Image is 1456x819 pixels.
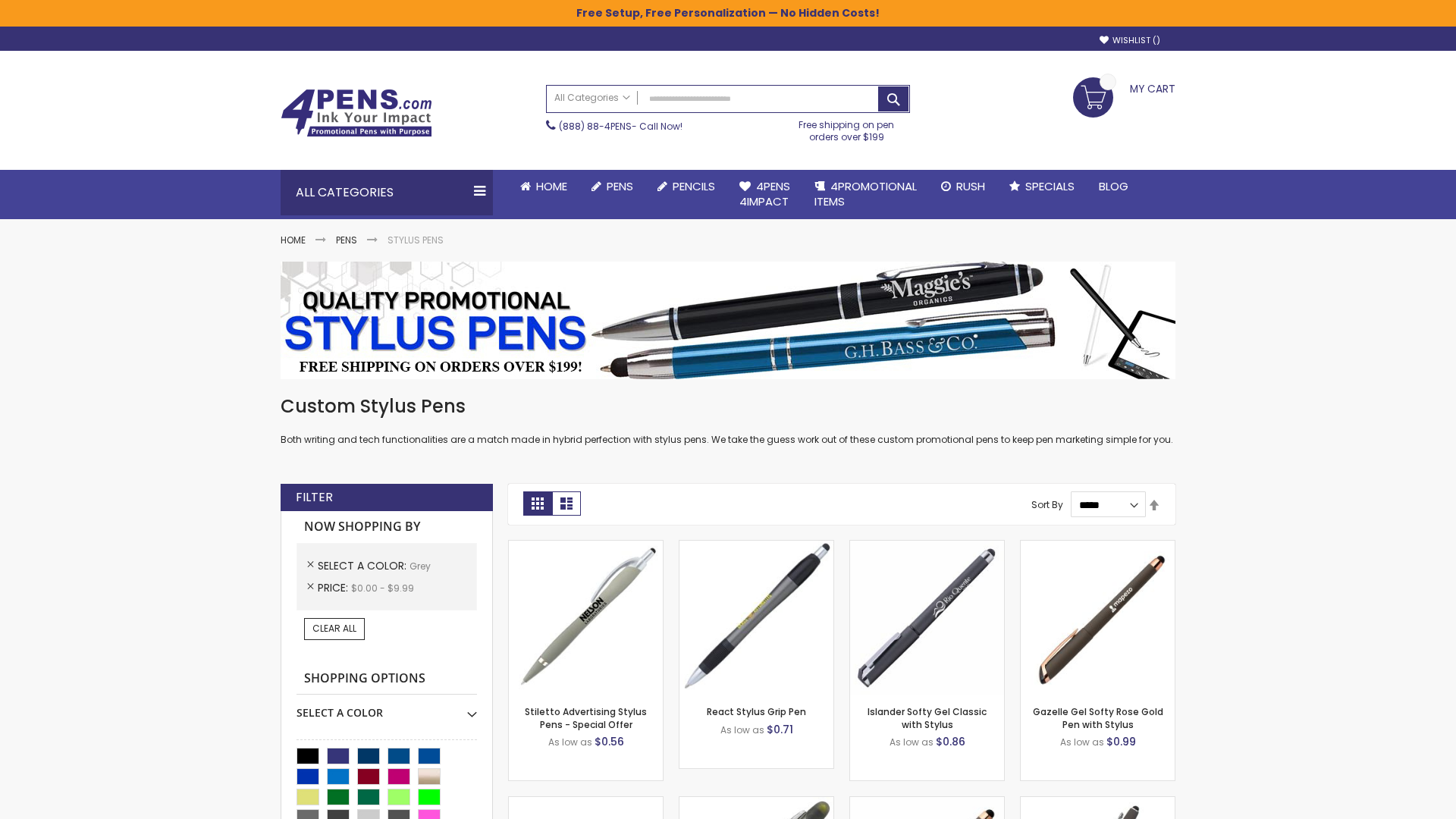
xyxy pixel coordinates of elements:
div: Free shipping on pen orders over $199 [783,113,911,143]
span: 4PROMOTIONAL ITEMS [814,178,917,209]
span: Home [536,178,567,194]
img: 4Pens Custom Pens and Promotional Products [281,89,432,137]
a: Stiletto Advertising Stylus Pens-Grey [509,540,663,553]
a: Pens [336,234,357,246]
span: Rush [956,178,985,194]
strong: Filter [296,489,333,506]
span: All Categories [554,92,630,104]
span: Pens [607,178,633,194]
img: Stylus Pens [281,262,1175,379]
span: As low as [1060,736,1104,748]
span: Clear All [312,622,356,635]
img: Stiletto Advertising Stylus Pens-Grey [509,541,663,695]
div: Select A Color [297,695,477,720]
strong: Shopping Options [297,663,477,695]
a: Islander Softy Gel Classic with Stylus-Grey [850,540,1004,553]
a: Rush [929,170,997,203]
img: React Stylus Grip Pen-Grey [679,541,833,695]
a: 4Pens4impact [727,170,802,219]
img: Gazelle Gel Softy Rose Gold Pen with Stylus-Grey [1021,541,1175,695]
span: $0.56 [595,734,624,749]
span: 4Pens 4impact [739,178,790,209]
a: Cyber Stylus 0.7mm Fine Point Gel Grip Pen-Grey [509,796,663,809]
span: Pencils [673,178,715,194]
a: React Stylus Grip Pen [707,705,806,718]
a: Home [508,170,579,203]
span: Select A Color [318,558,409,573]
a: Souvenir® Jalan Highlighter Stylus Pen Combo-Grey [679,796,833,809]
span: Grey [409,560,431,573]
span: Blog [1099,178,1128,194]
span: $0.86 [936,734,965,749]
span: $0.00 - $9.99 [351,582,414,595]
a: React Stylus Grip Pen-Grey [679,540,833,553]
a: Gazelle Gel Softy Rose Gold Pen with Stylus [1033,705,1163,730]
a: Gazelle Gel Softy Rose Gold Pen with Stylus-Grey [1021,540,1175,553]
a: Islander Softy Rose Gold Gel Pen with Stylus-Grey [850,796,1004,809]
label: Sort By [1031,498,1063,511]
a: 4PROMOTIONALITEMS [802,170,929,219]
a: Home [281,234,306,246]
strong: Grid [523,491,552,516]
a: Wishlist [1100,35,1160,46]
span: - Call Now! [559,120,682,133]
span: As low as [548,736,592,748]
a: Pencils [645,170,727,203]
a: Clear All [304,618,365,639]
span: $0.71 [767,722,793,737]
a: Custom Soft Touch® Metal Pens with Stylus-Grey [1021,796,1175,809]
h1: Custom Stylus Pens [281,394,1175,419]
span: Price [318,580,351,595]
strong: Now Shopping by [297,511,477,543]
a: Pens [579,170,645,203]
a: Stiletto Advertising Stylus Pens - Special Offer [525,705,647,730]
div: Both writing and tech functionalities are a match made in hybrid perfection with stylus pens. We ... [281,394,1175,447]
span: As low as [890,736,934,748]
strong: Stylus Pens [388,234,444,246]
a: Blog [1087,170,1141,203]
a: All Categories [547,86,638,111]
span: $0.99 [1106,734,1136,749]
span: Specials [1025,178,1075,194]
a: (888) 88-4PENS [559,120,632,133]
a: Specials [997,170,1087,203]
img: Islander Softy Gel Classic with Stylus-Grey [850,541,1004,695]
a: Islander Softy Gel Classic with Stylus [868,705,987,730]
div: All Categories [281,170,493,215]
span: As low as [720,723,764,736]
